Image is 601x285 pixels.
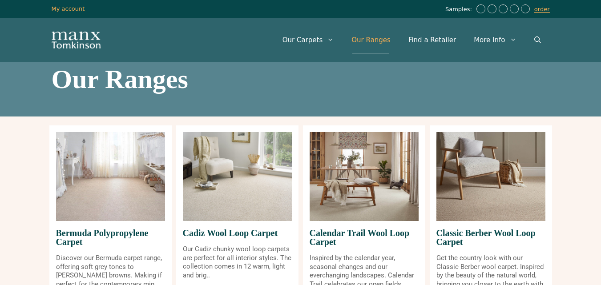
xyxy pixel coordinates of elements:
span: Bermuda Polypropylene Carpet [56,221,165,254]
img: Manx Tomkinson [52,32,101,48]
h1: Our Ranges [52,66,550,92]
a: More Info [465,27,525,53]
a: order [534,6,550,13]
a: Our Ranges [343,27,399,53]
p: Our Cadiz chunky wool loop carpets are perfect for all interior styles. The collection comes in 1... [183,245,292,280]
img: Cadiz Wool Loop Carpet [183,132,292,221]
a: My account [52,5,85,12]
nav: Primary [274,27,550,53]
span: Classic Berber Wool Loop Carpet [436,221,545,254]
a: Find a Retailer [399,27,465,53]
a: Open Search Bar [525,27,550,53]
span: Calendar Trail Wool Loop Carpet [310,221,419,254]
span: Cadiz Wool Loop Carpet [183,221,292,245]
span: Samples: [445,6,474,13]
a: Our Carpets [274,27,343,53]
img: Calendar Trail Wool Loop Carpet [310,132,419,221]
img: Bermuda Polypropylene Carpet [56,132,165,221]
img: Classic Berber Wool Loop Carpet [436,132,545,221]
